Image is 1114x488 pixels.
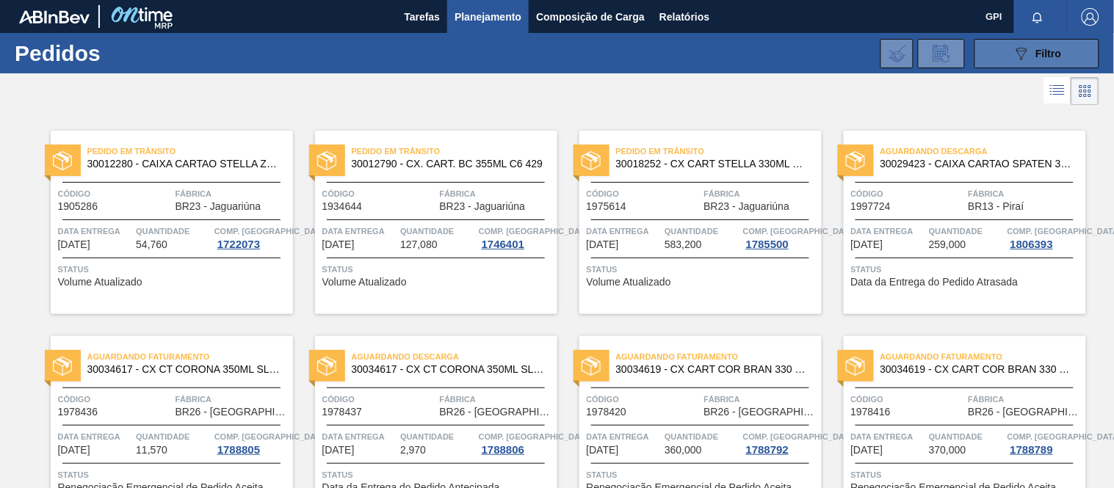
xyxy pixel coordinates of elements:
[918,39,965,68] div: Solicitação de Revisão de Pedidos
[352,159,546,170] span: 30012790 - CX. CART. BC 355ML C6 429
[851,407,891,418] span: 1978416
[851,262,1082,277] span: Status
[136,445,167,456] span: 11,570
[582,151,601,170] img: status
[704,186,818,201] span: Fábrica
[616,364,810,375] span: 30034619 - CX CART COR BRAN 330 C6 298G CENT
[743,238,792,250] div: 1785500
[616,159,810,170] span: 30018252 - CX CART STELLA 330ML C6 429 298G
[587,407,627,418] span: 1978420
[851,224,926,238] span: Data entrega
[322,407,363,418] span: 1978437
[479,224,593,238] span: Comp. Carga
[352,349,557,364] span: Aguardando Descarga
[851,467,1082,482] span: Status
[322,224,397,238] span: Data entrega
[1008,224,1082,250] a: Comp. [GEOGRAPHIC_DATA]1806393
[587,186,701,201] span: Código
[851,239,883,250] span: 04/08/2025
[87,144,293,159] span: Pedido em Trânsito
[846,357,865,376] img: status
[322,445,355,456] span: 12/08/2025
[455,8,521,26] span: Planejamento
[322,392,436,407] span: Código
[293,131,557,314] a: statusPedido em Trânsito30012790 - CX. CART. BC 355ML C6 429Código1934644FábricaBR23 - Jaguariúna...
[1008,238,1056,250] div: 1806393
[322,201,363,212] span: 1934644
[322,429,397,444] span: Data entrega
[58,224,133,238] span: Data entrega
[822,131,1086,314] a: statusAguardando Descarga30029423 - CAIXA CARTAO SPATEN 330 C6 429Código1997724FábricaBR13 - Pira...
[587,262,818,277] span: Status
[851,429,926,444] span: Data entrega
[58,277,142,288] span: Volume Atualizado
[58,262,289,277] span: Status
[665,445,702,456] span: 360,000
[851,186,965,201] span: Código
[214,224,289,250] a: Comp. [GEOGRAPHIC_DATA]1722073
[53,357,72,376] img: status
[851,392,965,407] span: Código
[176,407,289,418] span: BR26 - Uberlândia
[29,131,293,314] a: statusPedido em Trânsito30012280 - CAIXA CARTAO STELLA ZERO 330ML EXP [GEOGRAPHIC_DATA]Código1905...
[743,444,792,456] div: 1788792
[969,186,1082,201] span: Fábrica
[929,429,1004,444] span: Quantidade
[880,39,914,68] div: Importar Negociações dos Pedidos
[974,39,1099,68] button: Filtro
[322,262,554,277] span: Status
[58,445,90,456] span: 11/08/2025
[616,144,822,159] span: Pedido em Trânsito
[665,429,739,444] span: Quantidade
[880,364,1074,375] span: 30034619 - CX CART COR BRAN 330 C6 298G CENT
[587,429,662,444] span: Data entrega
[15,45,225,62] h1: Pedidos
[587,277,671,288] span: Volume Atualizado
[317,357,336,376] img: status
[136,224,211,238] span: Quantidade
[743,224,857,238] span: Comp. Carga
[136,239,167,250] span: 54,760
[400,445,426,456] span: 2,970
[1044,77,1071,105] div: Visão em Lista
[969,407,1082,418] span: BR26 - Uberlândia
[1082,8,1099,26] img: Logout
[440,186,554,201] span: Fábrica
[58,467,289,482] span: Status
[317,151,336,170] img: status
[214,429,328,444] span: Comp. Carga
[665,239,702,250] span: 583,200
[969,392,1082,407] span: Fábrica
[479,238,527,250] div: 1746401
[87,349,293,364] span: Aguardando Faturamento
[400,239,438,250] span: 127,080
[176,186,289,201] span: Fábrica
[322,467,554,482] span: Status
[929,445,966,456] span: 370,000
[53,151,72,170] img: status
[400,429,475,444] span: Quantidade
[479,429,554,456] a: Comp. [GEOGRAPHIC_DATA]1788806
[352,144,557,159] span: Pedido em Trânsito
[404,8,440,26] span: Tarefas
[1008,429,1082,456] a: Comp. [GEOGRAPHIC_DATA]1788789
[322,186,436,201] span: Código
[743,429,818,456] a: Comp. [GEOGRAPHIC_DATA]1788792
[557,131,822,314] a: statusPedido em Trânsito30018252 - CX CART STELLA 330ML C6 429 298GCódigo1975614FábricaBR23 - Jag...
[136,429,211,444] span: Quantidade
[704,392,818,407] span: Fábrica
[929,239,966,250] span: 259,000
[58,392,172,407] span: Código
[587,445,619,456] span: 13/08/2025
[665,224,739,238] span: Quantidade
[743,224,818,250] a: Comp. [GEOGRAPHIC_DATA]1785500
[352,364,546,375] span: 30034617 - CX CT CORONA 350ML SLEEK C8 CENTE
[214,238,263,250] div: 1722073
[176,392,289,407] span: Fábrica
[214,224,328,238] span: Comp. Carga
[587,201,627,212] span: 1975614
[479,224,554,250] a: Comp. [GEOGRAPHIC_DATA]1746401
[479,444,527,456] div: 1788806
[587,239,619,250] span: 23/07/2025
[214,429,289,456] a: Comp. [GEOGRAPHIC_DATA]1788805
